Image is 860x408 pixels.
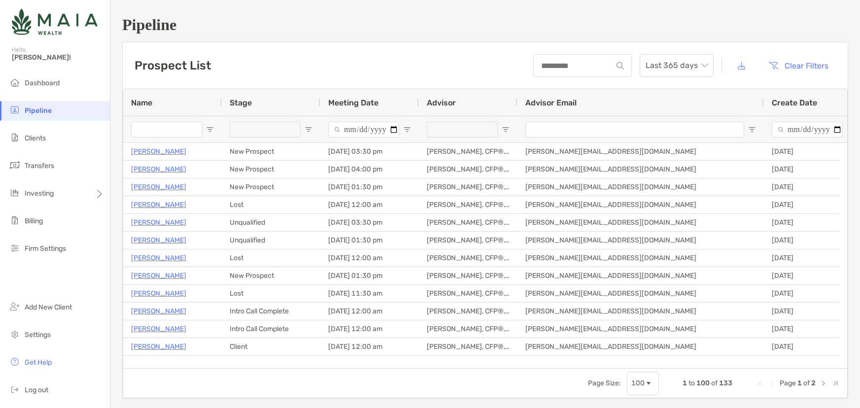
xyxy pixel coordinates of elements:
[222,178,320,196] div: New Prospect
[9,159,21,171] img: transfers icon
[9,104,21,116] img: pipeline icon
[131,122,202,137] input: Name Filter Input
[222,285,320,302] div: Lost
[419,285,517,302] div: [PERSON_NAME], CFP®, CDFA®
[222,267,320,284] div: New Prospect
[222,214,320,231] div: Unqualified
[25,331,51,339] span: Settings
[517,267,764,284] div: [PERSON_NAME][EMAIL_ADDRESS][DOMAIN_NAME]
[320,338,419,355] div: [DATE] 12:00 am
[320,285,419,302] div: [DATE] 11:30 am
[25,244,66,253] span: Firm Settings
[711,379,718,387] span: of
[646,55,708,76] span: Last 365 days
[25,358,52,367] span: Get Help
[9,76,21,88] img: dashboard icon
[797,379,802,387] span: 1
[12,53,104,62] span: [PERSON_NAME]!
[525,122,744,137] input: Advisor Email Filter Input
[25,217,43,225] span: Billing
[131,145,186,158] p: [PERSON_NAME]
[9,301,21,312] img: add_new_client icon
[131,323,186,335] a: [PERSON_NAME]
[9,214,21,226] img: billing icon
[320,161,419,178] div: [DATE] 04:00 pm
[419,249,517,267] div: [PERSON_NAME], CFP®, CDFA®
[517,356,764,373] div: [PERSON_NAME][EMAIL_ADDRESS][DOMAIN_NAME]
[25,189,54,198] span: Investing
[9,132,21,143] img: clients icon
[688,379,695,387] span: to
[517,161,764,178] div: [PERSON_NAME][EMAIL_ADDRESS][DOMAIN_NAME]
[131,252,186,264] a: [PERSON_NAME]
[222,196,320,213] div: Lost
[419,267,517,284] div: [PERSON_NAME], CFP®, CDFA®
[419,356,517,373] div: [PERSON_NAME], CFP®, CDFA®
[517,285,764,302] div: [PERSON_NAME][EMAIL_ADDRESS][DOMAIN_NAME]
[525,98,577,107] span: Advisor Email
[517,303,764,320] div: [PERSON_NAME][EMAIL_ADDRESS][DOMAIN_NAME]
[222,303,320,320] div: Intro Call Complete
[131,358,186,371] a: [PERSON_NAME]
[305,126,312,134] button: Open Filter Menu
[131,163,186,175] a: [PERSON_NAME]
[25,162,54,170] span: Transfers
[12,4,98,39] img: Zoe Logo
[517,143,764,160] div: [PERSON_NAME][EMAIL_ADDRESS][DOMAIN_NAME]
[131,270,186,282] a: [PERSON_NAME]
[811,379,816,387] span: 2
[419,178,517,196] div: [PERSON_NAME], CFP®, CDFA®
[419,303,517,320] div: [PERSON_NAME], CFP®, CDFA®
[517,178,764,196] div: [PERSON_NAME][EMAIL_ADDRESS][DOMAIN_NAME]
[131,98,152,107] span: Name
[831,379,839,387] div: Last Page
[696,379,710,387] span: 100
[25,79,60,87] span: Dashboard
[131,181,186,193] p: [PERSON_NAME]
[222,338,320,355] div: Client
[419,338,517,355] div: [PERSON_NAME], CFP®, CDFA®
[328,98,378,107] span: Meeting Date
[222,143,320,160] div: New Prospect
[131,234,186,246] a: [PERSON_NAME]
[419,232,517,249] div: [PERSON_NAME], CFP®, CDFA®
[847,126,855,134] button: Open Filter Menu
[419,161,517,178] div: [PERSON_NAME], CFP®, CDFA®
[122,16,848,34] h1: Pipeline
[230,98,252,107] span: Stage
[780,379,796,387] span: Page
[627,372,659,395] div: Page Size
[131,340,186,353] p: [PERSON_NAME]
[803,379,810,387] span: of
[135,59,211,72] h3: Prospect List
[320,178,419,196] div: [DATE] 01:30 pm
[9,356,21,368] img: get-help icon
[131,216,186,229] a: [PERSON_NAME]
[222,356,320,373] div: Lost
[768,379,776,387] div: Previous Page
[683,379,687,387] span: 1
[9,242,21,254] img: firm-settings icon
[502,126,510,134] button: Open Filter Menu
[131,287,186,300] a: [PERSON_NAME]
[517,214,764,231] div: [PERSON_NAME][EMAIL_ADDRESS][DOMAIN_NAME]
[222,161,320,178] div: New Prospect
[631,379,645,387] div: 100
[403,126,411,134] button: Open Filter Menu
[756,379,764,387] div: First Page
[419,214,517,231] div: [PERSON_NAME], CFP®, CDFA®
[320,214,419,231] div: [DATE] 03:30 pm
[222,249,320,267] div: Lost
[617,62,624,69] img: input icon
[588,379,621,387] div: Page Size:
[320,232,419,249] div: [DATE] 01:30 pm
[131,199,186,211] a: [PERSON_NAME]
